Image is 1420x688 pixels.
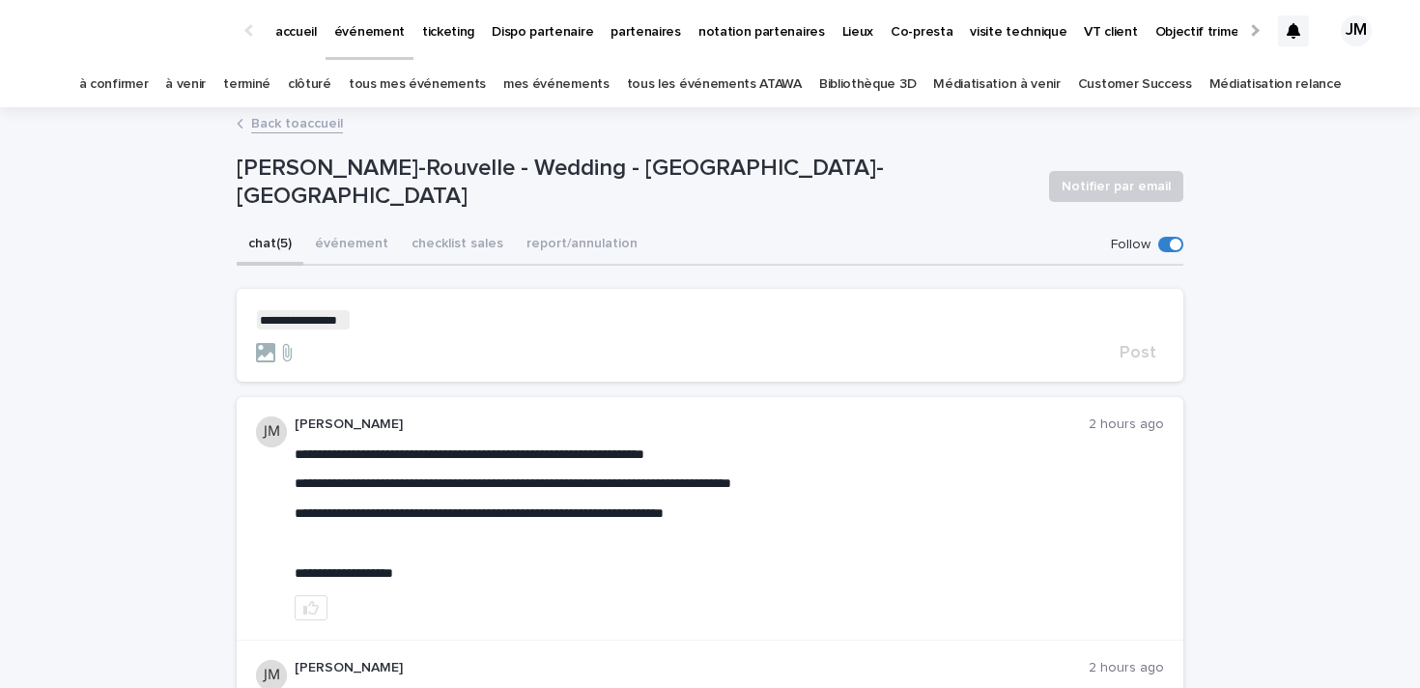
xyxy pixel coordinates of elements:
p: [PERSON_NAME] [295,660,1089,676]
a: mes événements [503,62,610,107]
p: 2 hours ago [1089,416,1164,433]
a: Customer Success [1078,62,1192,107]
button: événement [303,225,400,266]
a: Back toaccueil [251,111,343,133]
a: clôturé [288,62,331,107]
a: Médiatisation relance [1209,62,1342,107]
a: Bibliothèque 3D [819,62,916,107]
a: Médiatisation à venir [933,62,1061,107]
a: tous les événements ATAWA [627,62,802,107]
span: Post [1120,344,1156,361]
p: Follow [1111,237,1150,253]
button: chat (5) [237,225,303,266]
button: Post [1112,344,1164,361]
button: like this post [295,595,327,620]
a: tous mes événements [349,62,486,107]
span: Notifier par email [1062,177,1171,196]
button: checklist sales [400,225,515,266]
button: report/annulation [515,225,649,266]
a: terminé [223,62,270,107]
p: [PERSON_NAME]-Rouvelle - Wedding - [GEOGRAPHIC_DATA]-[GEOGRAPHIC_DATA] [237,155,1034,211]
img: Ls34BcGeRexTGTNfXpUC [39,12,226,50]
button: Notifier par email [1049,171,1183,202]
p: 2 hours ago [1089,660,1164,676]
div: JM [1341,15,1372,46]
a: à venir [165,62,206,107]
a: à confirmer [79,62,149,107]
p: [PERSON_NAME] [295,416,1089,433]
